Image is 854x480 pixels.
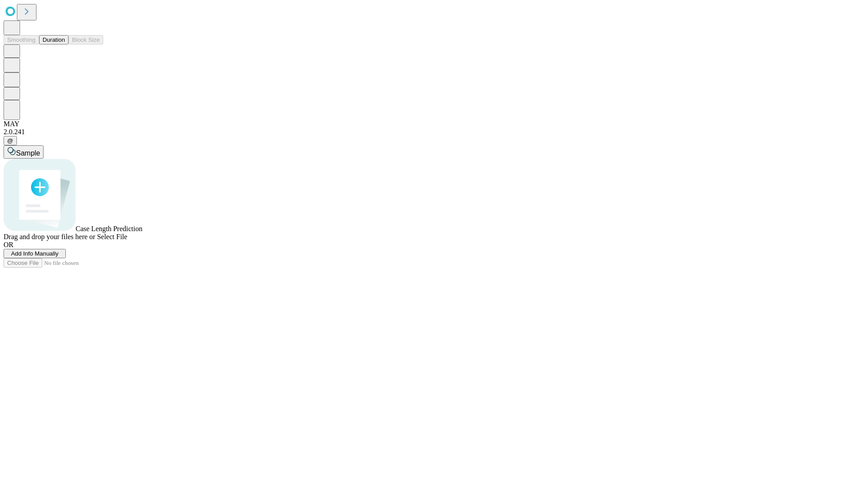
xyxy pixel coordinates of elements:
[16,149,40,157] span: Sample
[11,250,59,257] span: Add Info Manually
[68,35,103,44] button: Block Size
[39,35,68,44] button: Duration
[4,120,850,128] div: MAY
[7,137,13,144] span: @
[4,233,95,240] span: Drag and drop your files here or
[4,241,13,248] span: OR
[4,136,17,145] button: @
[76,225,142,232] span: Case Length Prediction
[97,233,127,240] span: Select File
[4,249,66,258] button: Add Info Manually
[4,35,39,44] button: Smoothing
[4,145,44,159] button: Sample
[4,128,850,136] div: 2.0.241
